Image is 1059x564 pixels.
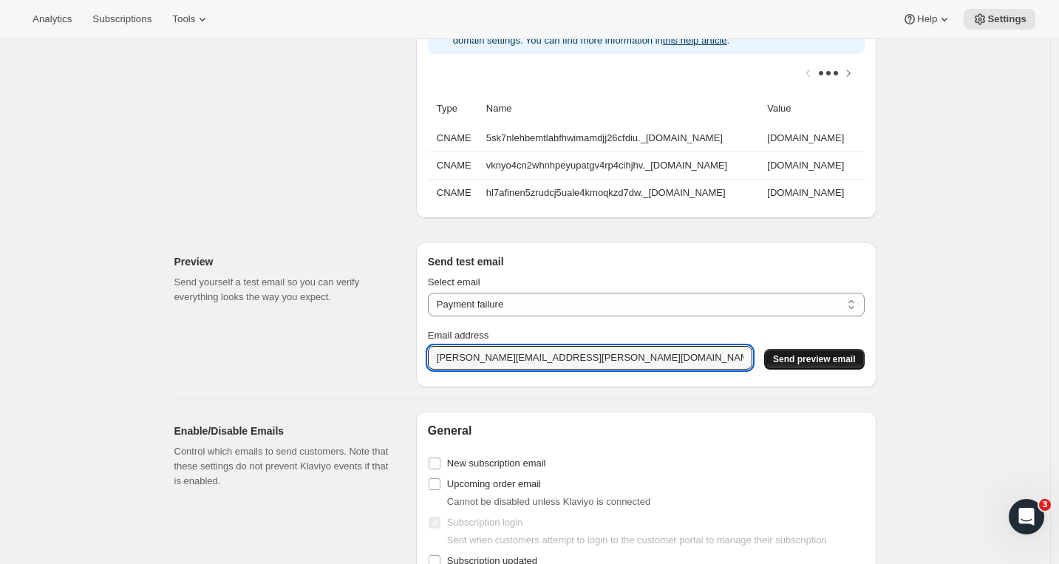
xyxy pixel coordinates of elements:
[893,9,961,30] button: Help
[174,275,392,305] p: Send yourself a test email so you can verify everything looks the way you expect.
[84,9,160,30] button: Subscriptions
[428,125,482,152] th: CNAME
[482,179,763,206] td: hl7afinen5zrudcj5uale4kmoqkzd7dw._[DOMAIN_NAME]
[764,349,864,370] button: Send preview email
[428,424,865,438] h2: General
[447,534,827,546] span: Sent when customers attempt to login to the customer portal to manage their subscription
[24,9,81,30] button: Analytics
[172,13,195,25] span: Tools
[428,330,488,341] span: Email address
[663,35,727,46] a: this help article
[428,92,482,125] th: Type
[482,152,763,179] td: vknyo4cn2whnhpeyupatgv4rp4cihjhv._[DOMAIN_NAME]
[33,13,72,25] span: Analytics
[447,458,546,469] span: New subscription email
[482,92,763,125] th: Name
[447,517,523,528] span: Subscription login
[763,152,864,179] td: [DOMAIN_NAME]
[174,254,392,269] h2: Preview
[987,13,1026,25] span: Settings
[482,125,763,152] td: 5sk7nlehbemtlabfhwimamdjj26cfdiu._[DOMAIN_NAME]
[763,179,864,206] td: [DOMAIN_NAME]
[447,478,541,489] span: Upcoming order email
[773,353,855,365] span: Send preview email
[763,92,864,125] th: Value
[428,179,482,206] th: CNAME
[763,125,864,152] td: [DOMAIN_NAME]
[447,496,650,507] span: Cannot be disabled unless Klaviyo is connected
[163,9,219,30] button: Tools
[838,63,859,84] button: Scroll table right one column
[92,13,151,25] span: Subscriptions
[428,346,752,370] input: Enter email address to receive preview
[964,9,1035,30] button: Settings
[174,424,392,438] h2: Enable/Disable Emails
[428,276,480,288] span: Select email
[1039,499,1051,511] span: 3
[174,444,392,489] p: Control which emails to send customers. Note that these settings do not prevent Klaviyo events if...
[917,13,937,25] span: Help
[1009,499,1044,534] iframe: Intercom live chat
[428,254,865,269] h3: Send test email
[428,152,482,179] th: CNAME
